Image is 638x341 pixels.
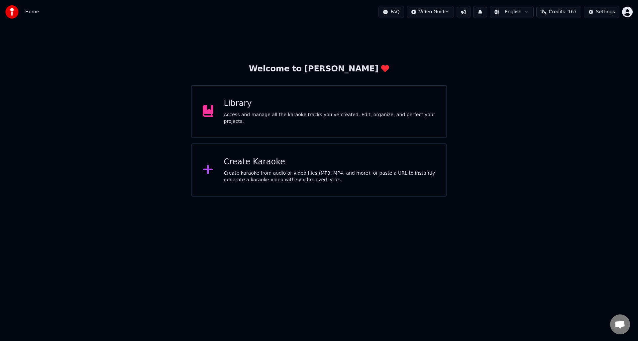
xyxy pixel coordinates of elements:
span: 167 [568,9,577,15]
button: Credits167 [536,6,581,18]
a: Open chat [610,314,630,334]
div: Create Karaoke [224,157,436,167]
button: FAQ [378,6,404,18]
nav: breadcrumb [25,9,39,15]
div: Settings [596,9,615,15]
span: Credits [549,9,565,15]
button: Settings [584,6,619,18]
div: Welcome to [PERSON_NAME] [249,64,389,74]
img: youka [5,5,19,19]
button: Video Guides [407,6,454,18]
div: Library [224,98,436,109]
div: Create karaoke from audio or video files (MP3, MP4, and more), or paste a URL to instantly genera... [224,170,436,183]
span: Home [25,9,39,15]
div: Access and manage all the karaoke tracks you’ve created. Edit, organize, and perfect your projects. [224,112,436,125]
